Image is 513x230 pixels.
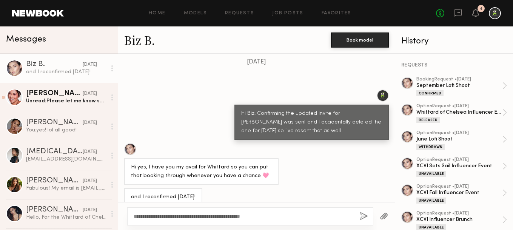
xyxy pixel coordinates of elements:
a: Book model [331,36,389,43]
a: Models [184,11,207,16]
div: [PERSON_NAME] [26,90,83,97]
div: History [401,37,507,46]
a: optionRequest •[DATE]XCVI Sets Sail Influencer EventUnavailable [416,157,507,177]
div: [PERSON_NAME] [26,119,83,127]
div: booking Request • [DATE] [416,77,502,82]
div: [PERSON_NAME] [26,177,83,185]
div: Biz B. [26,61,83,68]
div: [PERSON_NAME] [26,206,83,214]
div: option Request • [DATE] [416,104,502,109]
div: [DATE] [83,178,97,185]
a: Biz B. [124,32,155,48]
div: [DATE] [83,119,97,127]
div: option Request • [DATE] [416,131,502,136]
a: bookingRequest •[DATE]September Lofi ShootConfirmed [416,77,507,96]
div: REQUESTS [401,63,507,68]
div: option Request • [DATE] [416,157,502,162]
div: [MEDICAL_DATA][PERSON_NAME] [26,148,83,156]
div: Whittard of Chelsea Influencer Event [416,109,502,116]
div: Withdrawn [416,144,445,150]
div: September Lofi Shoot [416,82,502,89]
div: XCVI Sets Sail Influencer Event [416,162,502,170]
span: [DATE] [247,59,266,65]
div: option Request • [DATE] [416,184,502,189]
div: XCVI Fall Influencer Event [416,189,502,196]
span: Messages [6,35,46,44]
a: Home [149,11,166,16]
div: [DATE] [83,90,97,97]
div: 4 [480,7,483,11]
div: June Lofi Shoot [416,136,502,143]
a: Requests [225,11,254,16]
a: optionRequest •[DATE]XCVI Fall Influencer EventUnavailable [416,184,507,204]
div: and I reconfirmed [DATE]! [131,193,196,202]
div: Hello, For the Whittard of Chelsea Influencer event can I get exact location and what exactly I’l... [26,214,106,221]
div: Hi Biz! Confirming the updated invite for [PERSON_NAME] was sent and I accidentally deleted the o... [241,110,382,136]
div: You: yes! lol all good! [26,127,106,134]
div: Unavailable [416,198,446,204]
div: and I reconfirmed [DATE]! [26,68,106,76]
div: [DATE] [83,148,97,156]
a: Favorites [322,11,351,16]
a: optionRequest •[DATE]June Lofi ShootWithdrawn [416,131,507,150]
div: Unavailable [416,171,446,177]
div: Unread: Please let me know shoot location/ details whenever you get a chance :) thank you! [26,97,106,105]
div: [EMAIL_ADDRESS][DOMAIN_NAME] [26,156,106,163]
div: Released [416,117,440,123]
div: Hi yes, I have you my avail for Whittard so you can put that booking through whenever you have a ... [131,163,272,181]
a: Job Posts [272,11,303,16]
a: optionRequest •[DATE]Whittard of Chelsea Influencer EventReleased [416,104,507,123]
div: Fabulous! My email is [EMAIL_ADDRESS][DOMAIN_NAME] [26,185,106,192]
div: XCVI Influencer Brunch [416,216,502,223]
div: [DATE] [83,61,97,68]
div: [DATE] [83,207,97,214]
div: Confirmed [416,90,444,96]
div: option Request • [DATE] [416,211,502,216]
button: Book model [331,32,389,48]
